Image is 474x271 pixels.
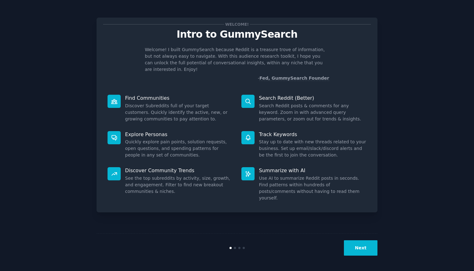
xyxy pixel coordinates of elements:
p: Welcome! I built GummySearch because Reddit is a treasure trove of information, but not always ea... [145,46,329,73]
dd: Use AI to summarize Reddit posts in seconds. Find patterns within hundreds of posts/comments with... [259,175,366,201]
dd: Stay up to date with new threads related to your business. Set up email/slack/discord alerts and ... [259,139,366,158]
dd: Search Reddit posts & comments for any keyword. Zoom in with advanced query parameters, or zoom o... [259,103,366,122]
p: Discover Community Trends [125,167,233,174]
a: Fed, GummySearch Founder [259,76,329,81]
p: Intro to GummySearch [103,29,371,40]
dd: Quickly explore pain points, solution requests, open questions, and spending patterns for people ... [125,139,233,158]
p: Summarize with AI [259,167,366,174]
p: Search Reddit (Better) [259,95,366,101]
span: Welcome! [224,21,250,28]
dd: See the top subreddits by activity, size, growth, and engagement. Filter to find new breakout com... [125,175,233,195]
p: Track Keywords [259,131,366,138]
dd: Discover Subreddits full of your target customers. Quickly identify the active, new, or growing c... [125,103,233,122]
button: Next [344,240,377,256]
p: Find Communities [125,95,233,101]
div: - [258,75,329,82]
p: Explore Personas [125,131,233,138]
